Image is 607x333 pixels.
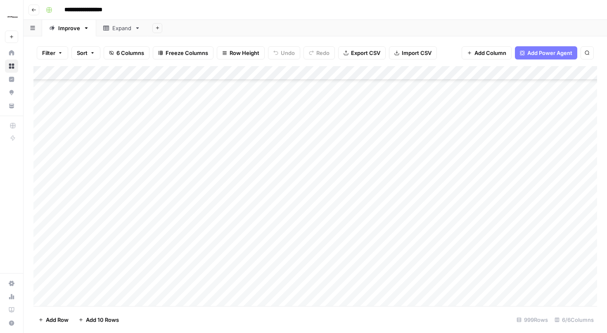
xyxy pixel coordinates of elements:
span: Add Power Agent [527,49,572,57]
div: Improve [58,24,80,32]
button: 6 Columns [104,46,149,59]
button: Export CSV [338,46,386,59]
button: Import CSV [389,46,437,59]
span: Redo [316,49,330,57]
a: Learning Hub [5,303,18,316]
button: Add Row [33,313,74,326]
button: Sort [71,46,100,59]
a: Opportunities [5,86,18,99]
a: Insights [5,73,18,86]
span: Sort [77,49,88,57]
span: Export CSV [351,49,380,57]
span: Add 10 Rows [86,316,119,324]
div: Expand [112,24,131,32]
a: Your Data [5,99,18,112]
span: Add Column [474,49,506,57]
button: Workspace: LegalZoom [5,7,18,27]
span: Row Height [230,49,259,57]
a: Improve [42,20,96,36]
div: 6/6 Columns [551,313,597,326]
button: Help + Support [5,316,18,330]
span: Freeze Columns [166,49,208,57]
button: Add Column [462,46,512,59]
span: Filter [42,49,55,57]
img: LegalZoom Logo [5,10,20,24]
a: Expand [96,20,147,36]
span: Import CSV [402,49,432,57]
button: Freeze Columns [153,46,213,59]
button: Undo [268,46,300,59]
button: Filter [37,46,68,59]
a: Settings [5,277,18,290]
a: Usage [5,290,18,303]
span: Undo [281,49,295,57]
a: Home [5,46,18,59]
button: Add 10 Rows [74,313,124,326]
button: Row Height [217,46,265,59]
button: Redo [303,46,335,59]
span: 6 Columns [116,49,144,57]
button: Add Power Agent [515,46,577,59]
div: 999 Rows [513,313,551,326]
span: Add Row [46,316,69,324]
a: Browse [5,59,18,73]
